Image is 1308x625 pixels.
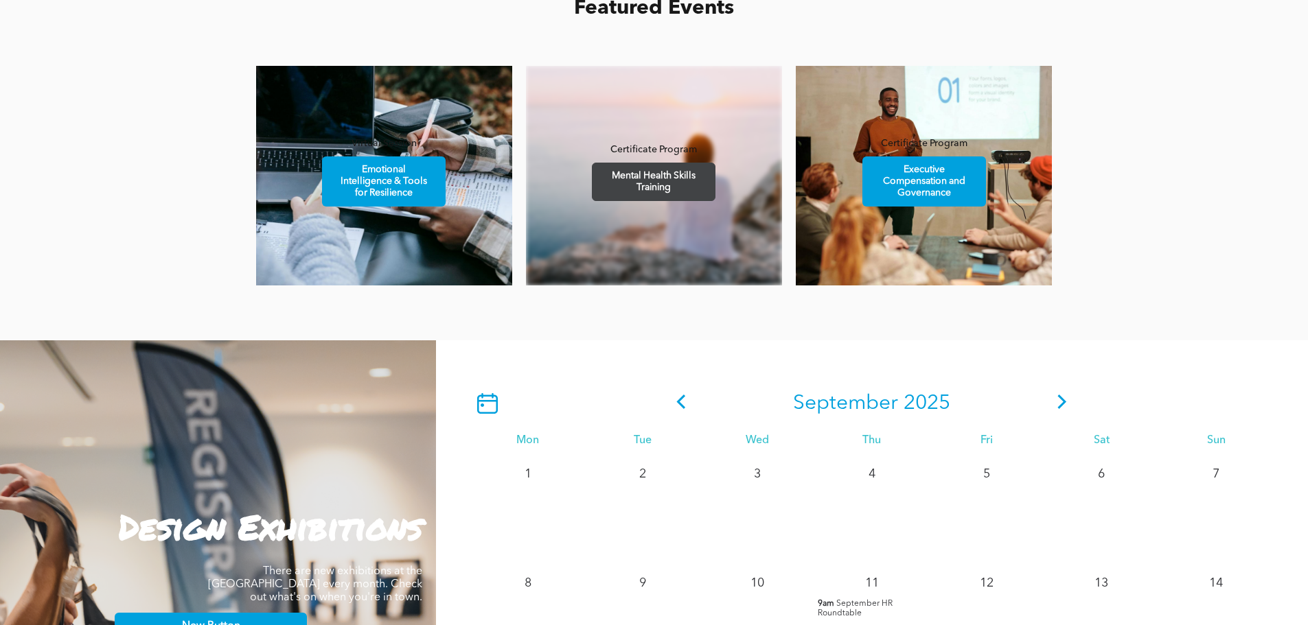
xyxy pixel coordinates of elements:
span: There are new exhibitions at the [GEOGRAPHIC_DATA] every month. Check out what's on when you're i... [208,566,422,603]
span: 9am [818,599,834,609]
p: 10 [745,571,770,595]
span: Mental Health Skills Training [594,163,713,200]
a: Mental Health Skills Training [592,163,715,201]
p: 4 [860,462,884,486]
div: Fri [930,434,1044,447]
a: Executive Compensation and Governance [862,156,986,207]
p: 13 [1089,571,1114,595]
span: Design Exhibitions [119,502,422,551]
div: Sun [1159,434,1274,447]
p: 3 [745,462,770,486]
span: Emotional Intelligence & Tools for Resilience [324,157,444,206]
span: September [793,393,898,414]
p: 1 [516,462,540,486]
span: Executive Compensation and Governance [864,157,984,206]
div: Mon [470,434,585,447]
a: Emotional Intelligence & Tools for Resilience [322,156,446,207]
div: Wed [700,434,814,447]
p: 5 [974,462,999,486]
p: 6 [1089,462,1114,486]
p: 8 [516,571,540,595]
p: 14 [1204,571,1228,595]
div: Tue [585,434,700,447]
p: 7 [1204,462,1228,486]
span: September HR Roundtable [818,600,893,617]
p: 12 [974,571,999,595]
p: 9 [630,571,655,595]
div: Thu [814,434,929,447]
span: 2025 [904,393,950,414]
p: 2 [630,462,655,486]
p: 11 [860,571,884,595]
div: Sat [1044,434,1159,447]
